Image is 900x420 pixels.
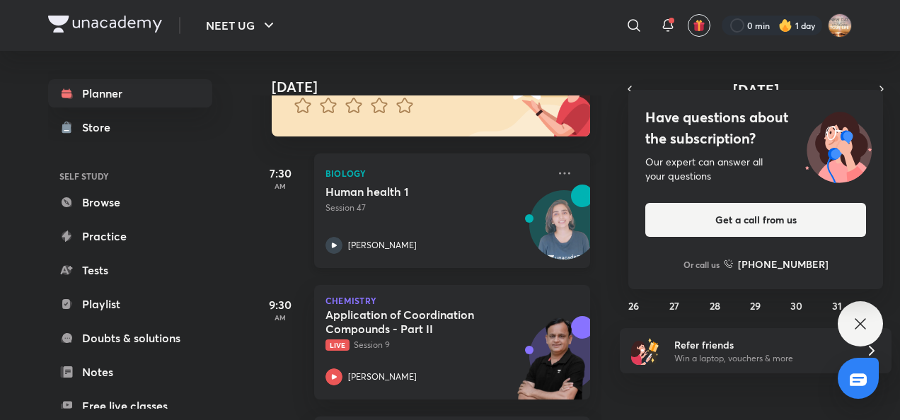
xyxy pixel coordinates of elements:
[325,339,548,351] p: Session 9
[348,371,417,383] p: [PERSON_NAME]
[325,165,548,182] p: Biology
[744,294,767,317] button: October 29, 2025
[688,14,710,37] button: avatar
[530,198,598,266] img: Avatar
[828,13,852,37] img: pari Neekhra
[82,119,119,136] div: Store
[325,202,548,214] p: Session 47
[724,257,829,272] a: [PHONE_NUMBER]
[645,155,866,183] div: Our expert can answer all your questions
[252,313,308,322] p: AM
[512,316,590,414] img: unacademy
[674,337,848,352] h6: Refer friends
[785,294,807,317] button: October 30, 2025
[252,165,308,182] h5: 7:30
[640,79,872,99] button: [DATE]
[48,222,212,250] a: Practice
[663,294,686,317] button: October 27, 2025
[48,113,212,141] a: Store
[48,16,162,33] img: Company Logo
[645,107,866,149] h4: Have questions about the subscription?
[623,184,645,206] button: October 5, 2025
[325,339,350,351] span: Live
[704,294,727,317] button: October 28, 2025
[48,290,212,318] a: Playlist
[710,299,720,313] abbr: October 28, 2025
[750,299,761,313] abbr: October 29, 2025
[683,258,720,271] p: Or call us
[48,164,212,188] h6: SELF STUDY
[623,257,645,280] button: October 19, 2025
[48,324,212,352] a: Doubts & solutions
[325,308,502,336] h5: Application of Coordination Compounds - Part II
[790,299,802,313] abbr: October 30, 2025
[252,296,308,313] h5: 9:30
[631,337,659,365] img: referral
[623,221,645,243] button: October 12, 2025
[623,294,645,317] button: October 26, 2025
[348,239,417,252] p: [PERSON_NAME]
[669,299,679,313] abbr: October 27, 2025
[325,185,502,199] h5: Human health 1
[794,107,883,183] img: ttu_illustration_new.svg
[48,358,212,386] a: Notes
[826,294,848,317] button: October 31, 2025
[48,256,212,284] a: Tests
[197,11,286,40] button: NEET UG
[272,78,604,95] h4: [DATE]
[778,18,792,33] img: streak
[674,352,848,365] p: Win a laptop, vouchers & more
[48,79,212,107] a: Planner
[733,80,779,99] span: [DATE]
[252,182,308,190] p: AM
[48,16,162,36] a: Company Logo
[645,203,866,237] button: Get a call from us
[48,188,212,216] a: Browse
[832,299,842,313] abbr: October 31, 2025
[48,392,212,420] a: Free live classes
[738,257,829,272] h6: [PHONE_NUMBER]
[325,296,579,305] p: Chemistry
[693,19,705,32] img: avatar
[628,299,639,313] abbr: October 26, 2025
